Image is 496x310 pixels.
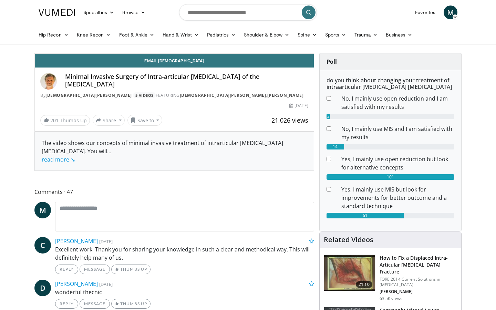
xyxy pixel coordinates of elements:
[55,265,78,274] a: Reply
[158,28,203,42] a: Hand & Wrist
[34,187,314,196] span: Comments 47
[327,58,337,65] strong: Poll
[79,6,118,19] a: Specialties
[380,277,457,288] p: FORE 2014 Current Solutions in [MEDICAL_DATA]
[350,28,382,42] a: Trauma
[55,245,314,262] p: Excellent work. Thank you for sharing your knowledge in such a clear and methodical way. This wil...
[336,185,459,210] dd: Yes, I mainly use MIS but look for improvements for better outcome and a standard technique
[380,289,457,294] p: [PERSON_NAME]
[293,28,321,42] a: Spine
[127,115,163,126] button: Save to
[34,28,73,42] a: Hip Recon
[40,92,308,99] div: By FEATURING ,
[380,296,402,301] p: 63.5K views
[34,202,51,218] a: M
[42,156,75,163] a: read more ↘
[271,116,308,124] span: 21,026 views
[93,115,125,126] button: Share
[382,28,417,42] a: Business
[240,28,293,42] a: Shoulder & Elbow
[411,6,440,19] a: Favorites
[179,4,317,21] input: Search topics, interventions
[356,281,372,288] span: 21:10
[40,115,90,126] a: 201 Thumbs Up
[55,288,314,296] p: wonderful thecnic
[203,28,240,42] a: Pediatrics
[133,92,156,98] a: 5 Videos
[180,92,266,98] a: [DEMOGRAPHIC_DATA][PERSON_NAME]
[111,265,150,274] a: Thumbs Up
[324,255,375,291] img: 55ff4537-6d30-4030-bbbb-bab469c05b17.150x105_q85_crop-smart_upscale.jpg
[35,54,314,68] a: Email [DEMOGRAPHIC_DATA]
[73,28,115,42] a: Knee Recon
[55,237,98,245] a: [PERSON_NAME]
[40,73,57,90] img: Avatar
[321,28,351,42] a: Sports
[324,236,373,244] h4: Related Videos
[444,6,457,19] a: M
[39,9,75,16] img: VuMedi Logo
[35,53,314,54] video-js: Video Player
[115,28,159,42] a: Foot & Ankle
[65,73,308,88] h4: Minimal Invasive Surgery of Intra-articular [MEDICAL_DATA] of the [MEDICAL_DATA]
[34,237,51,254] a: C
[34,280,51,296] a: D
[118,6,150,19] a: Browse
[99,281,113,287] small: [DATE]
[55,280,98,288] a: [PERSON_NAME]
[267,92,304,98] a: [PERSON_NAME]
[327,114,330,119] div: 3
[336,94,459,111] dd: No, I mainly use open reduction and I am satisfied with my results
[55,299,78,309] a: Reply
[111,299,150,309] a: Thumbs Up
[380,255,457,275] h3: How to Fix a Displaced Intra-Articular [MEDICAL_DATA] Fracture
[99,238,113,245] small: [DATE]
[327,144,344,149] div: 14
[327,77,454,90] h6: do you think about changing your treatment of intraarticular [MEDICAL_DATA] [MEDICAL_DATA]
[80,299,110,309] a: Message
[45,92,132,98] a: [DEMOGRAPHIC_DATA][PERSON_NAME]
[327,174,454,180] div: 101
[327,213,404,218] div: 61
[289,103,308,109] div: [DATE]
[80,265,110,274] a: Message
[50,117,59,124] span: 201
[336,125,459,141] dd: No, I mainly use MIS and I am satisfied with my results
[42,139,307,164] div: The video shows our concepts of minimal invasive treatment of intrarticular [MEDICAL_DATA] [MEDIC...
[324,255,457,301] a: 21:10 How to Fix a Displaced Intra-Articular [MEDICAL_DATA] Fracture FORE 2014 Current Solutions ...
[336,155,459,172] dd: Yes, I mainly use open reduction but look for alternative concepts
